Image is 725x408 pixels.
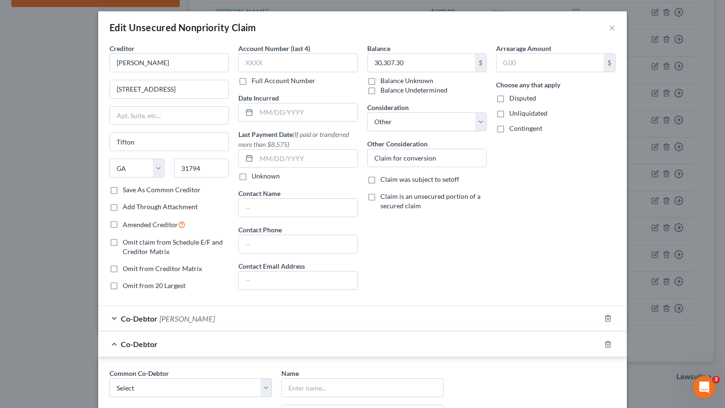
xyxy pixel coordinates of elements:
[475,54,486,72] div: $
[238,225,282,235] label: Contact Phone
[282,379,443,397] input: Enter name...
[509,109,548,117] span: Unliquidated
[238,130,349,148] span: (If paid or transferred more than $8,575)
[121,340,158,348] span: Co-Debtor
[367,139,428,149] label: Other Consideration
[281,369,299,377] span: Name
[123,238,223,255] span: Omit claim from Schedule E/F and Creditor Matrix
[604,54,615,72] div: $
[380,85,447,95] label: Balance Undetermined
[367,43,390,53] label: Balance
[256,150,357,168] input: MM/DD/YYYY
[238,93,279,103] label: Date Incurred
[380,192,481,210] span: Claim is an unsecured portion of a secured claim
[239,235,357,253] input: --
[368,149,486,167] input: Specify...
[238,43,310,53] label: Account Number (last 4)
[110,21,256,34] div: Edit Unsecured Nonpriority Claim
[110,53,229,72] input: Search creditor by name...
[239,272,357,289] input: --
[238,129,358,149] label: Last Payment Date
[110,44,135,52] span: Creditor
[367,102,409,112] label: Consideration
[238,188,280,198] label: Contact Name
[256,103,357,121] input: MM/DD/YYYY
[123,221,178,229] span: Amended Creditor
[380,175,459,183] span: Claim was subject to setoff
[110,133,228,151] input: Enter city...
[110,80,228,98] input: Enter address...
[496,80,560,90] label: Choose any that apply
[238,53,358,72] input: XXXX
[380,76,433,85] label: Balance Unknown
[496,43,551,53] label: Arrearage Amount
[509,124,542,132] span: Contingent
[368,54,475,72] input: 0.00
[609,22,615,33] button: ×
[110,107,228,125] input: Apt, Suite, etc...
[160,314,215,323] span: [PERSON_NAME]
[693,376,716,399] iframe: Intercom live chat
[252,171,280,181] label: Unknown
[123,202,198,212] label: Add Through Attachment
[123,281,185,289] span: Omit from 20 Largest
[497,54,604,72] input: 0.00
[239,199,357,217] input: --
[238,261,305,271] label: Contact Email Address
[712,376,720,383] span: 3
[123,264,202,272] span: Omit from Creditor Matrix
[123,185,201,195] label: Save As Common Creditor
[509,94,536,102] span: Disputed
[121,314,158,323] span: Co-Debtor
[174,159,229,178] input: Enter zip...
[252,76,315,85] label: Full Account Number
[110,368,169,378] label: Common Co-Debtor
